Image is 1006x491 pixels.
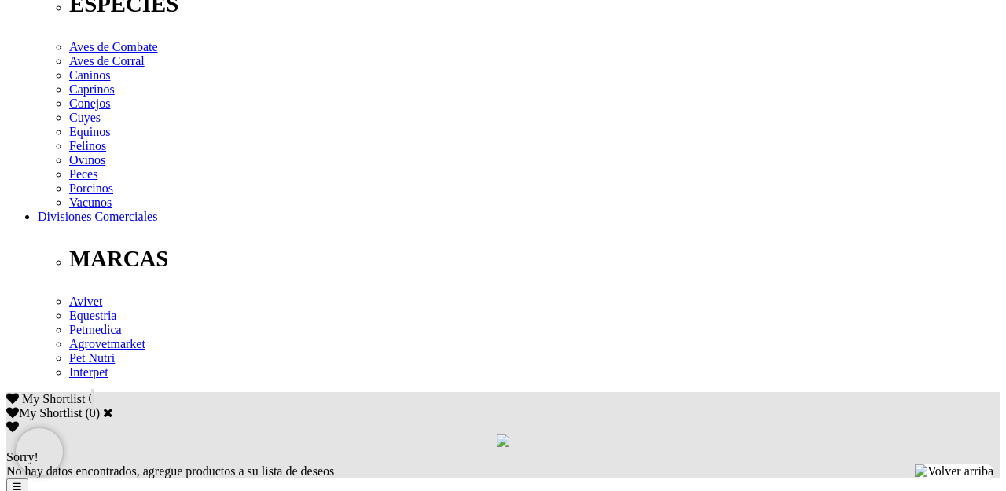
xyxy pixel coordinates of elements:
a: Aves de Combate [69,40,158,53]
label: 0 [90,406,96,420]
label: My Shortlist [6,406,82,420]
p: MARCAS [69,246,1000,272]
a: Caprinos [69,82,115,96]
img: loading.gif [497,434,509,447]
a: Aves de Corral [69,54,145,68]
a: Peces [69,167,97,181]
a: Cuyes [69,111,101,124]
a: Divisiones Comerciales [38,210,157,223]
a: Agrovetmarket [69,337,145,350]
span: 0 [88,392,94,405]
a: Equinos [69,125,110,138]
a: Vacunos [69,196,112,209]
a: Interpet [69,365,108,379]
a: Felinos [69,139,106,152]
img: Volver arriba [915,464,993,478]
a: Caninos [69,68,110,82]
a: Avivet [69,295,102,308]
span: Sorry! [6,450,39,464]
a: Pet Nutri [69,351,115,365]
span: My Shortlist [22,392,85,405]
a: Cerrar [103,406,113,419]
div: No hay datos encontrados, agregue productos a su lista de deseos [6,450,1000,478]
span: ( ) [85,406,100,420]
iframe: Brevo live chat [16,428,63,475]
a: Ovinos [69,153,105,167]
a: Conejos [69,97,110,110]
a: Petmedica [69,323,122,336]
a: Equestria [69,309,116,322]
a: Porcinos [69,181,113,195]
